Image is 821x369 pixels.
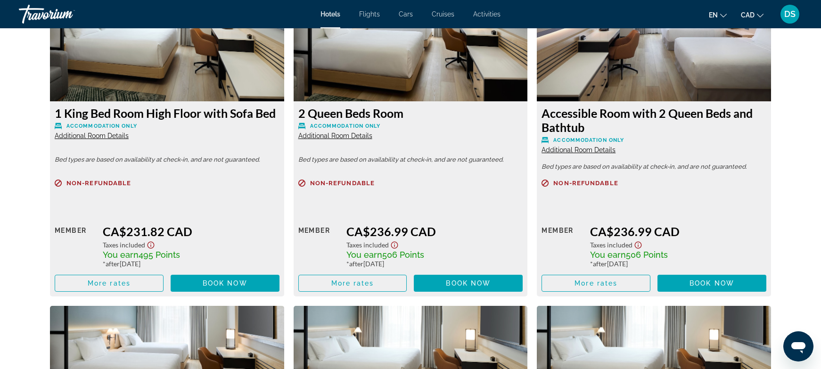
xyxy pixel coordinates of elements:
span: after [106,260,120,268]
span: More rates [575,279,617,287]
button: Show Taxes and Fees disclaimer [145,238,156,249]
div: Domain: [DOMAIN_NAME] [25,25,104,32]
div: Keywords by Traffic [104,56,159,62]
span: You earn [590,250,626,260]
span: after [593,260,607,268]
span: after [349,260,363,268]
img: logo_orange.svg [15,15,23,23]
button: Change currency [741,8,764,22]
span: 495 Points [139,250,180,260]
img: tab_keywords_by_traffic_grey.svg [94,55,101,62]
span: Taxes included [103,241,145,249]
p: Bed types are based on availability at check-in, and are not guaranteed. [542,164,766,170]
button: User Menu [778,4,802,24]
p: Bed types are based on availability at check-in, and are not guaranteed. [55,156,279,163]
p: Bed types are based on availability at check-in, and are not guaranteed. [298,156,523,163]
a: Cruises [432,10,454,18]
span: Taxes included [590,241,632,249]
a: Cars [399,10,413,18]
span: Book now [446,279,491,287]
span: Non-refundable [553,180,618,186]
span: 506 Points [626,250,668,260]
span: CAD [741,11,755,19]
div: * [DATE] [590,260,766,268]
span: Non-refundable [310,180,375,186]
div: * [DATE] [346,260,523,268]
span: Additional Room Details [542,146,616,154]
span: You earn [346,250,382,260]
span: Accommodation Only [553,137,624,143]
span: Book now [690,279,734,287]
a: Hotels [320,10,340,18]
div: v 4.0.25 [26,15,46,23]
button: Book now [657,275,766,292]
h3: 2 Queen Beds Room [298,106,523,120]
button: More rates [298,275,407,292]
button: Change language [709,8,727,22]
div: CA$231.82 CAD [103,224,279,238]
span: Taxes included [346,241,389,249]
span: 506 Points [382,250,424,260]
span: DS [784,9,796,19]
button: More rates [55,275,164,292]
a: Travorium [19,2,113,26]
div: * [DATE] [103,260,279,268]
h3: Accessible Room with 2 Queen Beds and Bathtub [542,106,766,134]
div: Member [55,224,96,268]
button: Show Taxes and Fees disclaimer [389,238,400,249]
span: Additional Room Details [55,132,129,139]
div: CA$236.99 CAD [590,224,766,238]
span: Accommodation Only [66,123,137,129]
div: Domain Overview [36,56,84,62]
img: website_grey.svg [15,25,23,32]
a: Activities [473,10,501,18]
button: Book now [414,275,523,292]
span: Accommodation Only [310,123,381,129]
button: Book now [171,275,279,292]
div: Member [298,224,339,268]
div: Member [542,224,583,268]
span: You earn [103,250,139,260]
div: CA$236.99 CAD [346,224,523,238]
span: Additional Room Details [298,132,372,139]
a: Flights [359,10,380,18]
iframe: Button to launch messaging window [783,331,813,361]
span: en [709,11,718,19]
img: tab_domain_overview_orange.svg [25,55,33,62]
button: More rates [542,275,650,292]
span: More rates [331,279,374,287]
span: More rates [88,279,131,287]
h3: 1 King Bed Room High Floor with Sofa Bed [55,106,279,120]
span: Non-refundable [66,180,131,186]
span: Book now [203,279,247,287]
button: Show Taxes and Fees disclaimer [632,238,644,249]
